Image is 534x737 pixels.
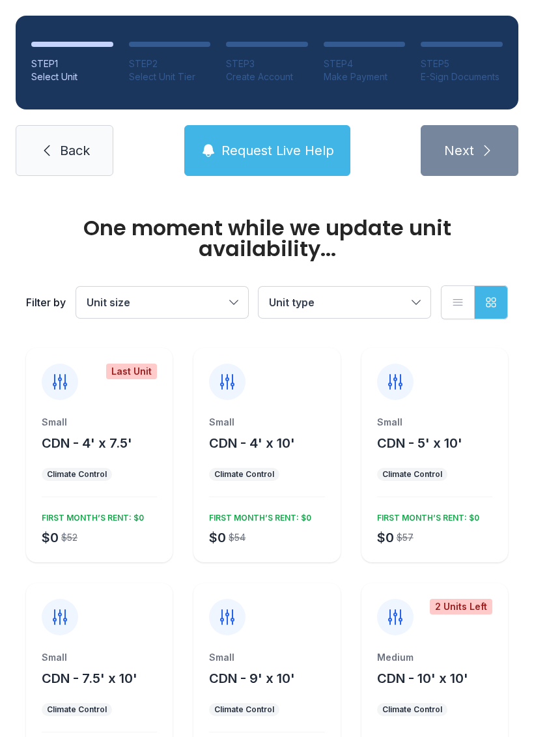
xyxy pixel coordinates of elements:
div: Select Unit [31,70,113,83]
div: Climate Control [382,469,442,480]
span: Request Live Help [221,141,334,160]
div: $54 [229,531,246,544]
div: One moment while we update unit availability... [26,218,508,259]
div: FIRST MONTH’S RENT: $0 [204,508,311,523]
button: CDN - 7.5' x 10' [42,669,137,687]
div: Last Unit [106,364,157,379]
span: CDN - 5' x 10' [377,435,462,451]
div: Small [42,416,157,429]
div: Small [377,416,492,429]
button: CDN - 10' x 10' [377,669,468,687]
div: STEP 1 [31,57,113,70]
div: FIRST MONTH’S RENT: $0 [372,508,479,523]
div: Climate Control [382,704,442,715]
button: CDN - 9' x 10' [209,669,295,687]
div: STEP 2 [129,57,211,70]
div: Filter by [26,295,66,310]
div: $57 [397,531,414,544]
div: Select Unit Tier [129,70,211,83]
div: $0 [377,528,394,547]
span: Unit size [87,296,130,309]
button: Unit type [259,287,430,318]
div: STEP 3 [226,57,308,70]
div: Climate Control [214,469,274,480]
div: Climate Control [47,469,107,480]
div: STEP 5 [421,57,503,70]
div: STEP 4 [324,57,406,70]
div: Medium [377,651,492,664]
div: Small [209,651,324,664]
span: Unit type [269,296,315,309]
button: Unit size [76,287,248,318]
span: Next [444,141,474,160]
button: CDN - 5' x 10' [377,434,462,452]
span: CDN - 7.5' x 10' [42,671,137,686]
div: E-Sign Documents [421,70,503,83]
span: CDN - 9' x 10' [209,671,295,686]
div: FIRST MONTH’S RENT: $0 [36,508,144,523]
span: Back [60,141,90,160]
button: CDN - 4' x 10' [209,434,295,452]
div: Climate Control [214,704,274,715]
div: $52 [61,531,77,544]
div: Climate Control [47,704,107,715]
div: Make Payment [324,70,406,83]
div: $0 [42,528,59,547]
span: CDN - 4' x 7.5' [42,435,132,451]
span: CDN - 10' x 10' [377,671,468,686]
div: Create Account [226,70,308,83]
div: $0 [209,528,226,547]
div: Small [209,416,324,429]
span: CDN - 4' x 10' [209,435,295,451]
div: Small [42,651,157,664]
div: 2 Units Left [430,599,492,614]
button: CDN - 4' x 7.5' [42,434,132,452]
